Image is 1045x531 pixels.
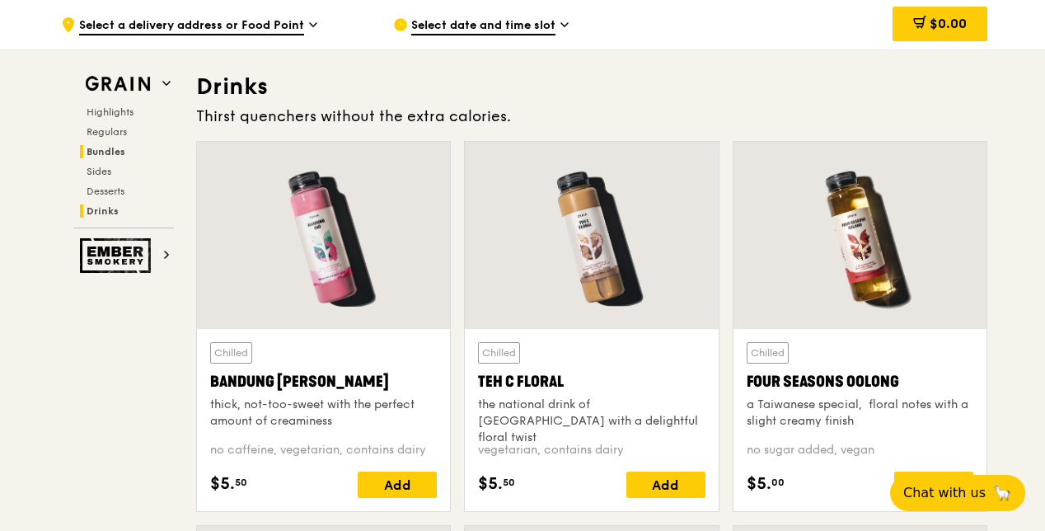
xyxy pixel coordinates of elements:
[747,442,973,458] div: no sugar added, vegan
[478,370,705,393] div: Teh C Floral
[87,205,119,217] span: Drinks
[79,17,304,35] span: Select a delivery address or Food Point
[411,17,555,35] span: Select date and time slot
[196,105,987,128] div: Thirst quenchers without the extra calories.
[503,476,515,489] span: 50
[210,397,437,430] div: thick, not-too-sweet with the perfect amount of creaminess
[747,397,973,430] div: a Taiwanese special, floral notes with a slight creamy finish
[210,472,235,496] span: $5.
[478,472,503,496] span: $5.
[210,370,437,393] div: Bandung [PERSON_NAME]
[747,472,771,496] span: $5.
[478,442,705,458] div: vegetarian, contains dairy
[626,472,705,498] div: Add
[992,483,1012,503] span: 🦙
[87,126,127,138] span: Regulars
[80,69,156,99] img: Grain web logo
[478,397,705,446] div: the national drink of [GEOGRAPHIC_DATA] with a delightful floral twist
[903,483,986,503] span: Chat with us
[87,166,111,177] span: Sides
[894,472,973,498] div: Add
[478,342,520,364] div: Chilled
[747,370,973,393] div: Four Seasons Oolong
[87,186,124,197] span: Desserts
[87,146,125,157] span: Bundles
[80,238,156,273] img: Ember Smokery web logo
[210,342,252,364] div: Chilled
[930,16,967,31] span: $0.00
[771,476,785,489] span: 00
[196,72,987,101] h3: Drinks
[358,472,437,498] div: Add
[87,106,134,118] span: Highlights
[747,342,789,364] div: Chilled
[235,476,247,489] span: 50
[890,475,1025,511] button: Chat with us🦙
[210,442,437,458] div: no caffeine, vegetarian, contains dairy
